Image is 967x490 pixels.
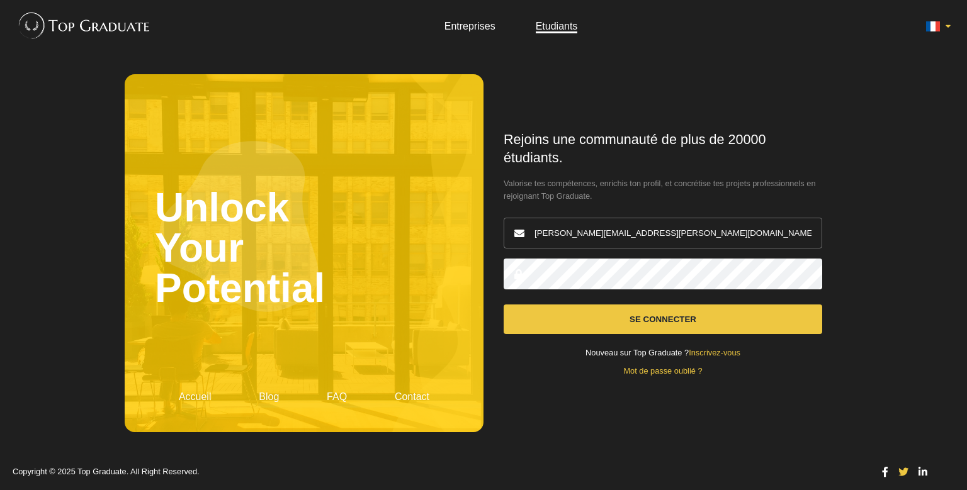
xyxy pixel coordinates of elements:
a: Entreprises [444,21,495,31]
a: Mot de passe oublié ? [623,366,702,376]
a: Contact [395,391,429,402]
h1: Rejoins une communauté de plus de 20000 étudiants. [504,131,822,167]
img: Top Graduate [13,6,150,44]
div: Nouveau sur Top Graduate ? [504,349,822,357]
a: Blog [259,391,279,402]
a: Etudiants [536,21,578,31]
a: Inscrivez-vous [689,348,740,357]
p: Copyright © 2025 Top Graduate. All Right Reserved. [13,468,868,476]
a: FAQ [327,391,347,402]
h2: Unlock Your Potential [155,104,453,392]
a: Accueil [179,391,212,402]
input: Email [504,218,822,248]
span: Valorise tes compétences, enrichis ton profil, et concrétise tes projets professionnels en rejoig... [504,177,822,203]
button: Se connecter [504,304,822,334]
